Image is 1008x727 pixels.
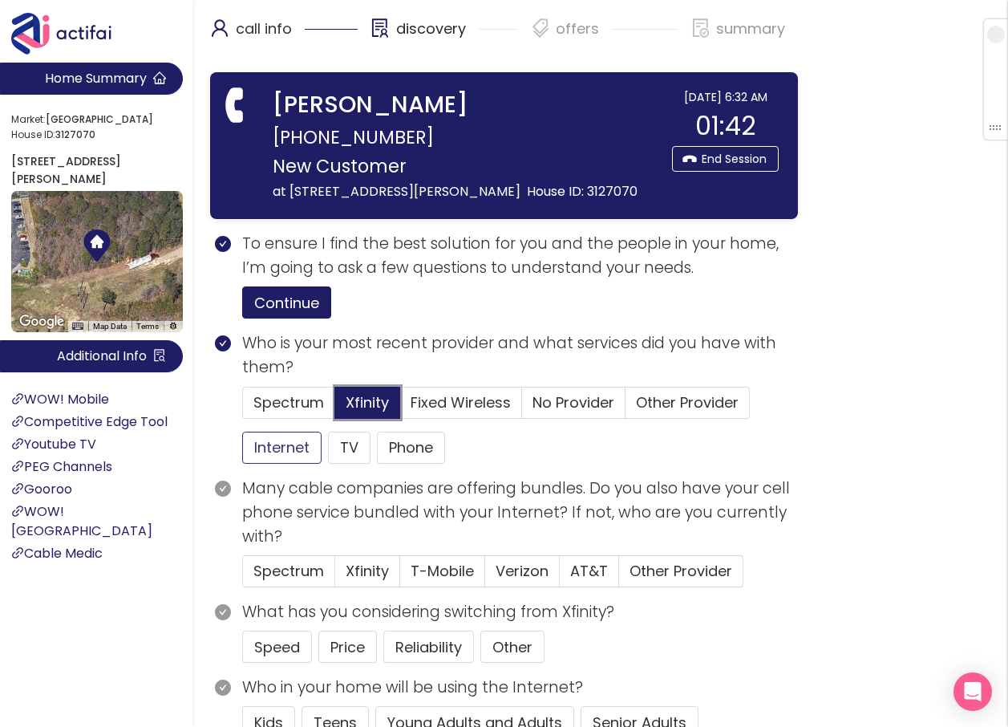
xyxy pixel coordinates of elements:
div: Open Intercom Messenger [953,672,992,711]
div: 01:42 [672,106,779,146]
a: PEG Channels [11,457,112,476]
span: check-circle [215,604,231,620]
span: check-circle [215,680,231,696]
img: Actifai Logo [11,13,127,55]
div: offers [530,16,678,56]
p: offers [556,16,599,42]
strong: [PERSON_NAME] [273,88,468,122]
a: Open this area in Google Maps (opens a new window) [15,311,68,332]
span: Other Provider [629,561,732,581]
span: phone [220,88,253,122]
span: file-done [691,18,710,38]
span: Fixed Wireless [411,392,511,412]
span: link [11,505,24,518]
div: [DATE] 6:32 AM [672,88,779,106]
span: Verizon [496,561,549,581]
span: T-Mobile [411,561,474,581]
button: Continue [242,286,331,319]
div: discovery [370,16,518,56]
span: No Provider [532,392,614,412]
a: Gooroo [11,480,72,498]
span: check-circle [215,481,231,497]
button: Speed [242,631,312,663]
div: call info [210,16,358,56]
a: Report errors in the road map or imagery to Google [168,322,178,331]
a: Cable Medic [11,544,103,563]
span: user [210,18,229,38]
button: End Session [672,146,779,172]
a: Terms (opens in new tab) [136,322,159,331]
strong: [STREET_ADDRESS][PERSON_NAME] [11,153,121,187]
button: TV [328,432,370,464]
span: Spectrum [253,561,324,581]
p: New Customer [273,152,664,181]
span: [PHONE_NUMBER] [273,122,434,152]
button: Keyboard shortcuts [72,321,83,332]
p: Who is your most recent provider and what services did you have with them? [242,331,798,380]
p: Who in your home will be using the Internet? [242,676,798,700]
a: WOW! [GEOGRAPHIC_DATA] [11,502,152,540]
button: Phone [377,432,445,464]
span: Spectrum [253,392,324,412]
span: House ID: [11,128,178,143]
span: House ID: 3127070 [527,182,638,201]
p: To ensure I find the best solution for you and the people in your home, I’m going to ask a few qu... [242,232,798,280]
p: What has you considering switching from Xfinity? [242,600,798,624]
button: Internet [242,432,322,464]
p: discovery [396,16,466,42]
span: Other Provider [636,392,739,412]
button: Price [318,631,377,663]
span: link [11,482,24,495]
span: Xfinity [346,561,389,581]
p: Many cable companies are offering bundles. Do you also have your cell phone service bundled with ... [242,477,798,550]
span: link [11,392,24,405]
span: Market: [11,112,178,128]
div: summary [690,16,785,56]
span: link [11,460,24,473]
span: AT&T [570,561,608,581]
p: summary [716,16,785,42]
span: check-circle [215,236,231,252]
span: at [STREET_ADDRESS][PERSON_NAME] [273,182,520,201]
span: link [11,437,24,450]
span: link [11,546,24,559]
button: Other [480,631,544,663]
a: WOW! Mobile [11,390,109,408]
strong: 3127070 [55,128,95,141]
span: solution [370,18,390,38]
span: tags [531,18,550,38]
button: Reliability [383,631,474,663]
a: Competitive Edge Tool [11,412,168,431]
strong: [GEOGRAPHIC_DATA] [46,112,153,126]
span: link [11,415,24,428]
p: call info [236,16,292,42]
img: Google [15,311,68,332]
span: Xfinity [346,392,389,412]
button: Map Data [93,321,127,332]
a: Youtube TV [11,435,96,453]
span: check-circle [215,335,231,351]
